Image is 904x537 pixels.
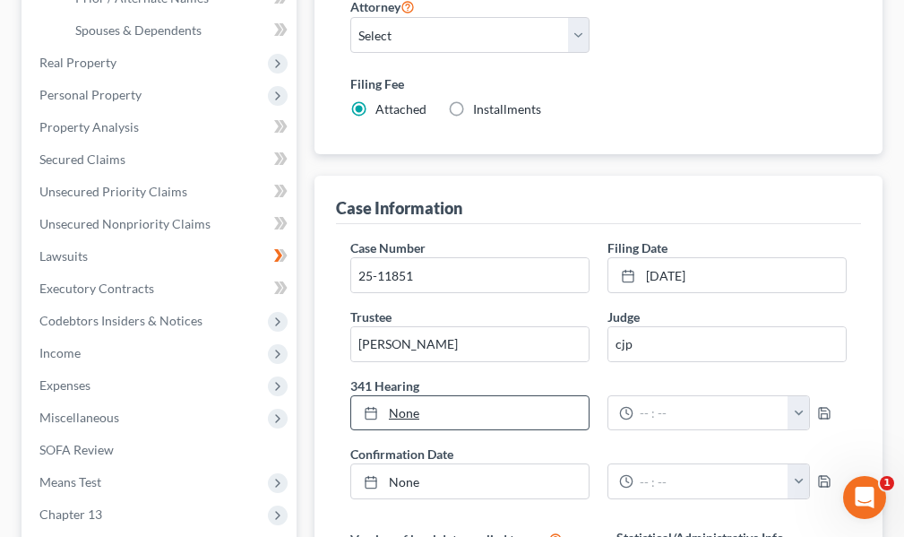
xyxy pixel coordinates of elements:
a: Property Analysis [25,111,297,143]
a: Spouses & Dependents [61,14,297,47]
label: Filing Fee [350,74,847,93]
span: Executory Contracts [39,281,154,296]
span: Installments [473,101,541,117]
span: Spouses & Dependents [75,22,202,38]
span: Lawsuits [39,248,88,264]
span: Property Analysis [39,119,139,134]
a: [DATE] [608,258,846,292]
span: Chapter 13 [39,507,102,522]
span: Personal Property [39,87,142,102]
a: Executory Contracts [25,273,297,305]
a: None [351,464,589,498]
iframe: Intercom live chat [843,476,886,519]
span: Unsecured Priority Claims [39,184,187,199]
div: Case Information [336,197,462,219]
a: None [351,396,589,430]
label: Judge [607,307,640,326]
input: -- [351,327,589,361]
span: Means Test [39,474,101,489]
span: Income [39,345,81,360]
label: Trustee [350,307,392,326]
label: Confirmation Date [341,445,856,463]
span: Secured Claims [39,152,125,167]
label: 341 Hearing [341,377,856,395]
span: 1 [880,476,894,490]
a: SOFA Review [25,434,297,466]
span: Codebtors Insiders & Notices [39,313,202,328]
input: -- [608,327,846,361]
a: Lawsuits [25,240,297,273]
input: Enter case number... [351,258,589,292]
span: SOFA Review [39,442,114,457]
a: Unsecured Priority Claims [25,176,297,208]
span: Attached [375,101,426,117]
label: Case Number [350,238,426,257]
a: Unsecured Nonpriority Claims [25,208,297,240]
span: Miscellaneous [39,410,119,425]
span: Real Property [39,55,116,70]
span: Expenses [39,377,90,393]
a: Secured Claims [25,143,297,176]
label: Filing Date [607,238,667,257]
input: -- : -- [633,396,788,430]
span: Unsecured Nonpriority Claims [39,216,211,231]
input: -- : -- [633,464,788,498]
